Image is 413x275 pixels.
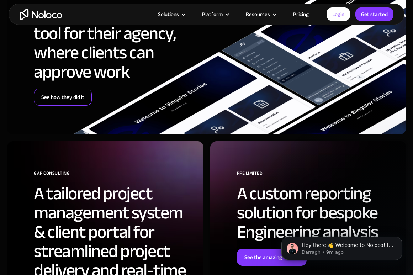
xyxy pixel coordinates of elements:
[34,5,213,81] h2: A project management tool for their agency, where clients can approve work
[271,222,413,271] iframe: Intercom notifications message
[193,10,237,19] div: Platform
[284,10,318,19] a: Pricing
[149,10,193,19] div: Solutions
[158,10,179,19] div: Solutions
[327,7,350,21] a: Login
[34,89,92,106] a: See how they did it
[20,9,62,20] a: home
[237,184,399,242] h2: A custom reporting solution for bespoke Engineering analysis
[237,10,284,19] div: Resources
[237,249,307,266] a: See the amazing results
[34,168,196,184] div: GAP Consulting
[202,10,223,19] div: Platform
[355,7,393,21] a: Get started
[237,168,399,184] div: PFE Limited
[246,10,270,19] div: Resources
